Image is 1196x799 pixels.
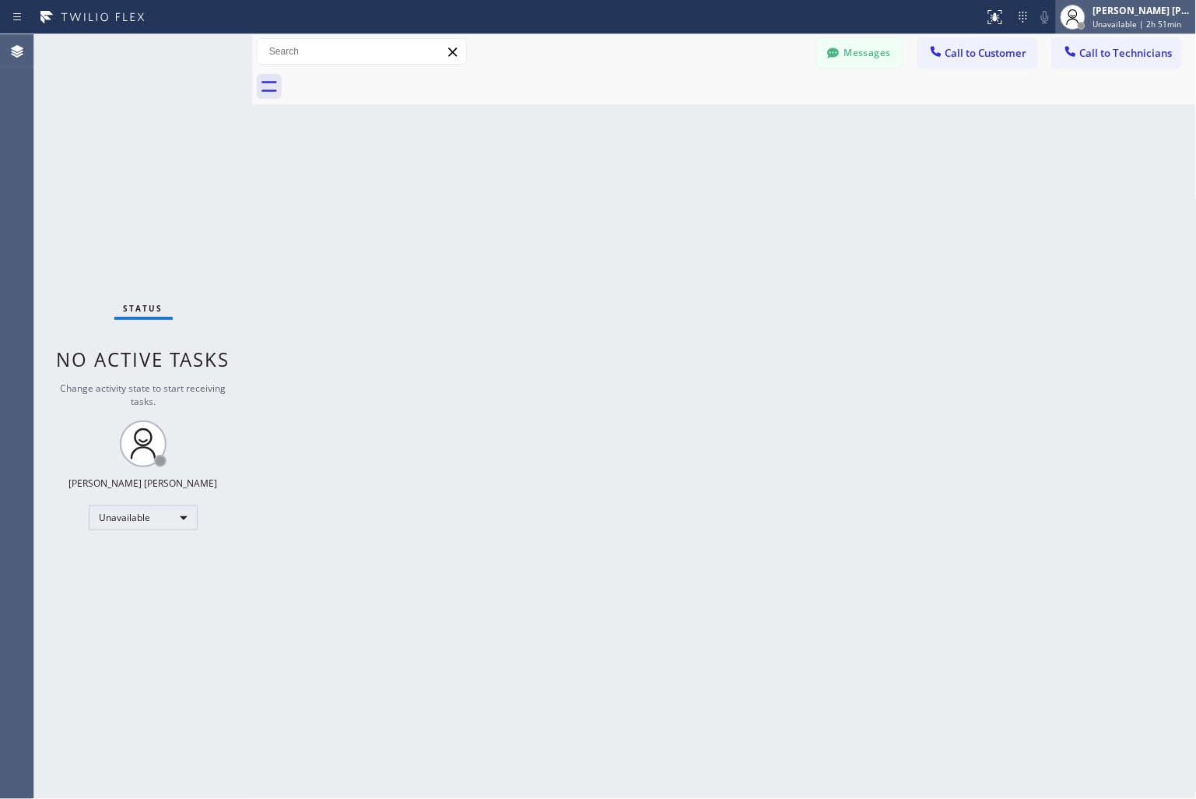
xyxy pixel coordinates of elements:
div: [PERSON_NAME] [PERSON_NAME] [69,477,218,490]
button: Messages [817,38,903,68]
button: Call to Customer [918,38,1037,68]
button: Mute [1034,6,1056,28]
div: [PERSON_NAME] [PERSON_NAME] [1093,4,1191,17]
button: Call to Technicians [1053,38,1181,68]
span: Change activity state to start receiving tasks. [61,382,226,408]
span: Call to Technicians [1080,46,1173,60]
span: Unavailable | 2h 51min [1093,19,1182,30]
div: Unavailable [89,505,198,530]
span: Call to Customer [945,46,1027,60]
span: No active tasks [57,347,230,372]
span: Status [124,303,163,314]
input: Search [258,39,466,64]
